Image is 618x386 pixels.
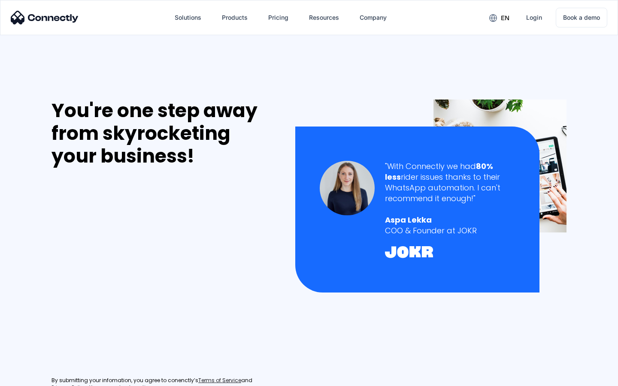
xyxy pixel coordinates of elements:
[198,377,241,384] a: Terms of Service
[360,12,387,24] div: Company
[309,12,339,24] div: Resources
[385,161,493,182] strong: 80% less
[519,7,549,28] a: Login
[222,12,248,24] div: Products
[17,371,51,383] ul: Language list
[268,12,288,24] div: Pricing
[261,7,295,28] a: Pricing
[175,12,201,24] div: Solutions
[11,11,79,24] img: Connectly Logo
[526,12,542,24] div: Login
[9,371,51,383] aside: Language selected: English
[385,225,515,236] div: COO & Founder at JOKR
[385,161,515,204] div: "With Connectly we had rider issues thanks to their WhatsApp automation. I can't recommend it eno...
[501,12,509,24] div: en
[385,214,432,225] strong: Aspa Lekka
[556,8,607,27] a: Book a demo
[51,178,180,367] iframe: Form 0
[51,100,277,167] div: You're one step away from skyrocketing your business!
